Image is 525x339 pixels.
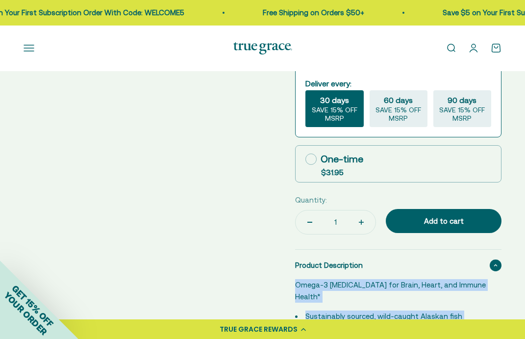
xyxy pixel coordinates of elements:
[193,7,412,19] p: Save $5 on Your First Subscription Order With Code: WELCOME5
[405,215,482,227] div: Add to cart
[296,210,324,234] button: Decrease quantity
[220,324,298,335] div: TRUE GRACE REWARDS
[2,290,49,337] span: YOUR ORDER
[347,210,375,234] button: Increase quantity
[295,311,490,322] li: Sustainably sourced, wild-caught Alaskan fish
[386,209,501,234] button: Add to cart
[295,279,490,303] p: Omega-3 [MEDICAL_DATA] for Brain, Heart, and Immune Health*
[10,283,55,329] span: GET 15% OFF
[295,194,327,206] label: Quantity:
[295,260,363,271] span: Product Description
[13,8,114,17] a: Free Shipping on Orders $50+
[295,250,501,281] summary: Product Description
